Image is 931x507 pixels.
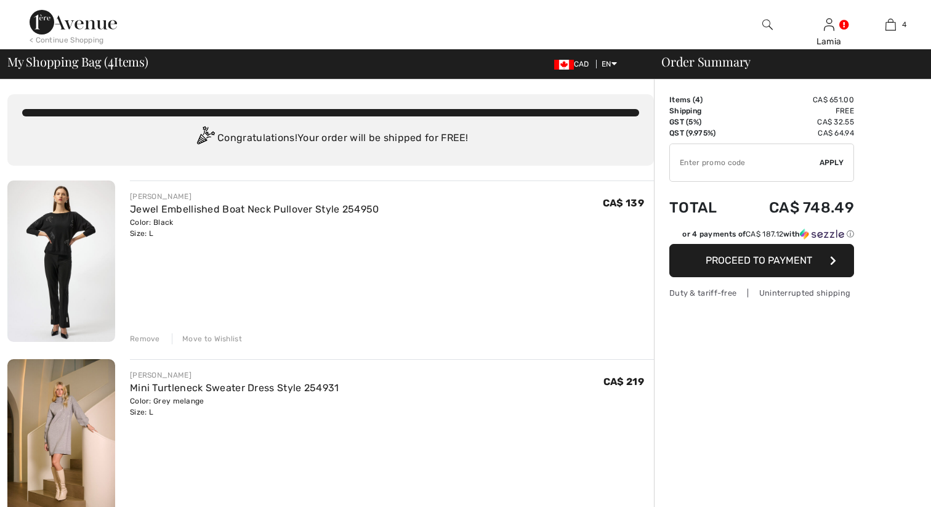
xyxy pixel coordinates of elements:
[30,34,104,46] div: < Continue Shopping
[736,187,854,229] td: CA$ 748.49
[130,191,379,202] div: [PERSON_NAME]
[736,128,854,139] td: CA$ 64.94
[669,187,736,229] td: Total
[647,55,924,68] div: Order Summary
[706,254,812,266] span: Proceed to Payment
[130,217,379,239] div: Color: Black Size: L
[736,116,854,128] td: CA$ 32.55
[746,230,783,238] span: CA$ 187.12
[669,94,736,105] td: Items ( )
[762,17,773,32] img: search the website
[682,229,854,240] div: or 4 payments of with
[130,395,339,418] div: Color: Grey melange Size: L
[22,126,639,151] div: Congratulations! Your order will be shipped for FREE!
[820,157,844,168] span: Apply
[695,95,700,104] span: 4
[7,55,148,68] span: My Shopping Bag ( Items)
[172,333,242,344] div: Move to Wishlist
[130,203,379,215] a: Jewel Embellished Boat Neck Pullover Style 254950
[860,17,921,32] a: 4
[30,10,117,34] img: 1ère Avenue
[670,144,820,181] input: Promo code
[736,94,854,105] td: CA$ 651.00
[852,470,919,501] iframe: Opens a widget where you can find more information
[824,18,834,30] a: Sign In
[824,17,834,32] img: My Info
[603,197,644,209] span: CA$ 139
[669,229,854,244] div: or 4 payments ofCA$ 187.12withSezzle Click to learn more about Sezzle
[902,19,906,30] span: 4
[800,229,844,240] img: Sezzle
[669,128,736,139] td: QST (9.975%)
[130,370,339,381] div: [PERSON_NAME]
[554,60,574,70] img: Canadian Dollar
[669,287,854,299] div: Duty & tariff-free | Uninterrupted shipping
[603,376,644,387] span: CA$ 219
[130,382,339,394] a: Mini Turtleneck Sweater Dress Style 254931
[554,60,594,68] span: CAD
[669,244,854,277] button: Proceed to Payment
[799,35,859,48] div: Lamia
[736,105,854,116] td: Free
[193,126,217,151] img: Congratulation2.svg
[130,333,160,344] div: Remove
[885,17,896,32] img: My Bag
[669,116,736,128] td: GST (5%)
[7,180,115,342] img: Jewel Embellished Boat Neck Pullover Style 254950
[602,60,617,68] span: EN
[669,105,736,116] td: Shipping
[108,52,114,68] span: 4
